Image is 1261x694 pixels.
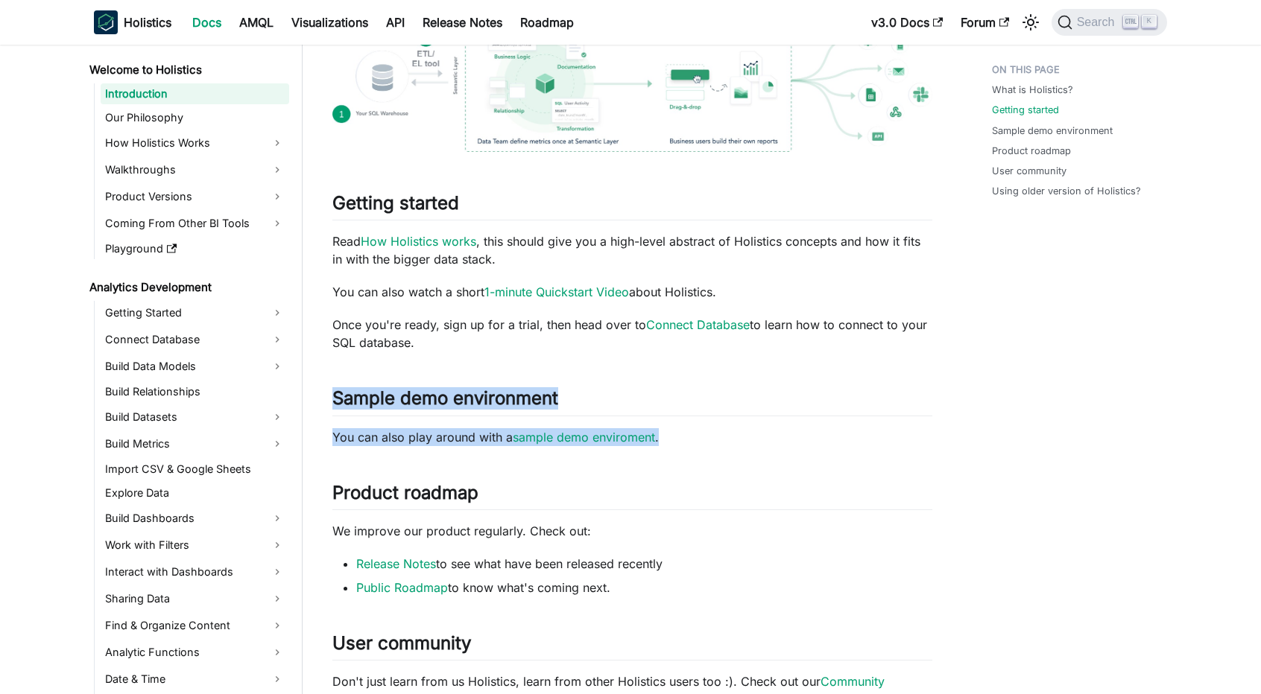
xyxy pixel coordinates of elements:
[992,144,1071,158] a: Product roadmap
[79,45,303,694] nav: Docs sidebar
[101,381,289,402] a: Build Relationships
[332,632,932,660] h2: User community
[85,277,289,298] a: Analytics Development
[101,238,289,259] a: Playground
[101,83,289,104] a: Introduction
[101,587,289,611] a: Sharing Data
[101,640,289,664] a: Analytic Functions
[511,10,583,34] a: Roadmap
[484,284,629,299] a: 1-minute Quickstart Video
[377,10,414,34] a: API
[101,614,289,637] a: Find & Organize Content
[124,13,171,31] b: Holistics
[1019,10,1043,34] button: Switch between dark and light mode (currently light mode)
[282,10,377,34] a: Visualizations
[356,556,436,571] a: Release Notes
[101,405,289,429] a: Build Datasets
[183,10,230,34] a: Docs
[332,428,932,446] p: You can also play around with a .
[332,387,932,416] h2: Sample demo environment
[1142,15,1157,28] kbd: K
[992,103,1059,117] a: Getting started
[862,10,952,34] a: v3.0 Docs
[1072,16,1124,29] span: Search
[332,522,932,540] p: We improve our product regularly. Check out:
[356,579,932,596] li: to know what's coming next.
[94,10,171,34] a: HolisticsHolistics
[992,83,1073,97] a: What is Holistics?
[230,10,282,34] a: AMQL
[101,328,289,351] a: Connect Database
[332,283,932,301] p: You can also watch a short about Holistics.
[992,124,1113,138] a: Sample demo environment
[332,232,932,268] p: Read , this should give you a high-level abstract of Holistics concepts and how it fits in with t...
[101,533,289,557] a: Work with Filters
[101,131,289,155] a: How Holistics Works
[101,185,289,208] a: Product Versions
[332,192,932,220] h2: Getting started
[101,459,289,480] a: Import CSV & Google Sheets
[361,234,476,249] a: How Holistics works
[992,164,1066,178] a: User community
[1052,9,1167,36] button: Search (Ctrl+K)
[952,10,1018,34] a: Forum
[332,316,932,351] p: Once you're ready, sign up for a trial, then head over to to learn how to connect to your SQL dat...
[356,555,932,573] li: to see what have been released recently
[101,354,289,378] a: Build Data Models
[356,580,448,595] a: Public Roadmap
[101,667,289,691] a: Date & Time
[332,482,932,510] h2: Product roadmap
[101,483,289,503] a: Explore Data
[94,10,118,34] img: Holistics
[101,107,289,128] a: Our Philosophy
[992,184,1141,198] a: Using older version of Holistics?
[513,430,655,445] a: sample demo enviroment
[101,432,289,456] a: Build Metrics
[101,506,289,530] a: Build Dashboards
[101,211,289,235] a: Coming From Other BI Tools
[646,317,750,332] a: Connect Database
[414,10,511,34] a: Release Notes
[85,60,289,80] a: Welcome to Holistics
[101,158,289,182] a: Walkthroughs
[101,301,289,325] a: Getting Started
[101,560,289,584] a: Interact with Dashboards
